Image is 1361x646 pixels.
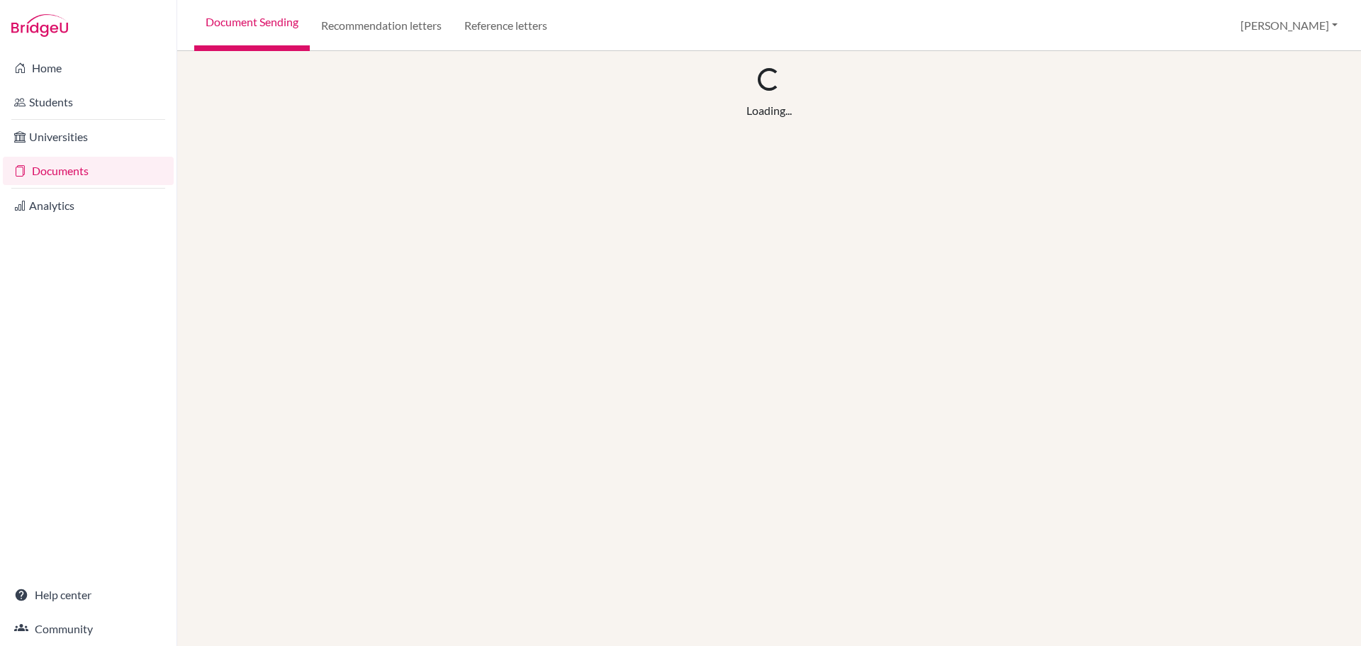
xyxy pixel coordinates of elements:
button: [PERSON_NAME] [1234,12,1344,39]
a: Community [3,615,174,643]
a: Home [3,54,174,82]
a: Documents [3,157,174,185]
a: Analytics [3,191,174,220]
img: Bridge-U [11,14,68,37]
div: Loading... [746,102,792,119]
a: Students [3,88,174,116]
a: Help center [3,581,174,609]
a: Universities [3,123,174,151]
